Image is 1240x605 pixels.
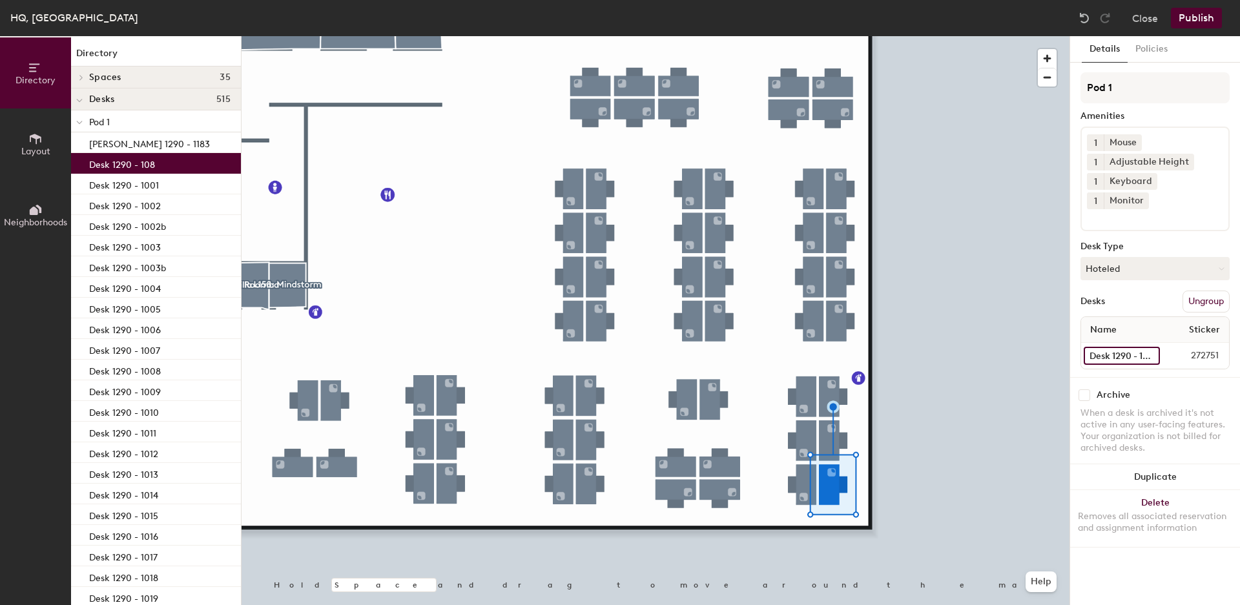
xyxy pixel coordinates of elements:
[1094,194,1097,208] span: 1
[1080,407,1230,454] div: When a desk is archived it's not active in any user-facing features. Your organization is not bil...
[1183,318,1226,342] span: Sticker
[89,280,161,294] p: Desk 1290 - 1004
[89,362,161,377] p: Desk 1290 - 1008
[89,135,210,150] p: [PERSON_NAME] 1290 - 1183
[1104,154,1194,170] div: Adjustable Height
[1082,36,1128,63] button: Details
[216,94,231,105] span: 515
[89,569,158,584] p: Desk 1290 - 1018
[1080,296,1105,307] div: Desks
[89,321,161,336] p: Desk 1290 - 1006
[10,10,138,26] div: HQ, [GEOGRAPHIC_DATA]
[1104,134,1142,151] div: Mouse
[220,72,231,83] span: 35
[89,548,158,563] p: Desk 1290 - 1017
[1160,349,1226,363] span: 272751
[89,94,114,105] span: Desks
[89,383,161,398] p: Desk 1290 - 1009
[1070,490,1240,547] button: DeleteRemoves all associated reservation and assignment information
[1094,156,1097,169] span: 1
[1087,154,1104,170] button: 1
[1097,390,1130,400] div: Archive
[1087,134,1104,151] button: 1
[1084,347,1160,365] input: Unnamed desk
[1026,571,1057,592] button: Help
[89,218,166,232] p: Desk 1290 - 1002b
[89,156,155,170] p: Desk 1290 - 108
[1104,192,1149,209] div: Monitor
[1132,8,1158,28] button: Close
[1080,257,1230,280] button: Hoteled
[89,445,158,460] p: Desk 1290 - 1012
[1078,511,1232,534] div: Removes all associated reservation and assignment information
[1070,464,1240,490] button: Duplicate
[89,528,158,542] p: Desk 1290 - 1016
[89,259,166,274] p: Desk 1290 - 1003b
[1171,8,1222,28] button: Publish
[1094,136,1097,150] span: 1
[1087,192,1104,209] button: 1
[21,146,50,157] span: Layout
[89,342,160,356] p: Desk 1290 - 1007
[1084,318,1123,342] span: Name
[1080,241,1230,252] div: Desk Type
[1104,173,1157,190] div: Keyboard
[1099,12,1111,25] img: Redo
[1128,36,1175,63] button: Policies
[71,46,241,67] h1: Directory
[89,486,158,501] p: Desk 1290 - 1014
[89,466,158,480] p: Desk 1290 - 1013
[89,176,159,191] p: Desk 1290 - 1001
[1078,12,1091,25] img: Undo
[89,300,161,315] p: Desk 1290 - 1005
[4,217,67,228] span: Neighborhoods
[89,424,156,439] p: Desk 1290 - 1011
[89,404,159,418] p: Desk 1290 - 1010
[1183,291,1230,313] button: Ungroup
[1087,173,1104,190] button: 1
[15,75,56,86] span: Directory
[89,197,161,212] p: Desk 1290 - 1002
[1094,175,1097,189] span: 1
[89,117,110,128] span: Pod 1
[89,238,161,253] p: Desk 1290 - 1003
[89,72,121,83] span: Spaces
[89,507,158,522] p: Desk 1290 - 1015
[1080,111,1230,121] div: Amenities
[89,590,158,604] p: Desk 1290 - 1019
